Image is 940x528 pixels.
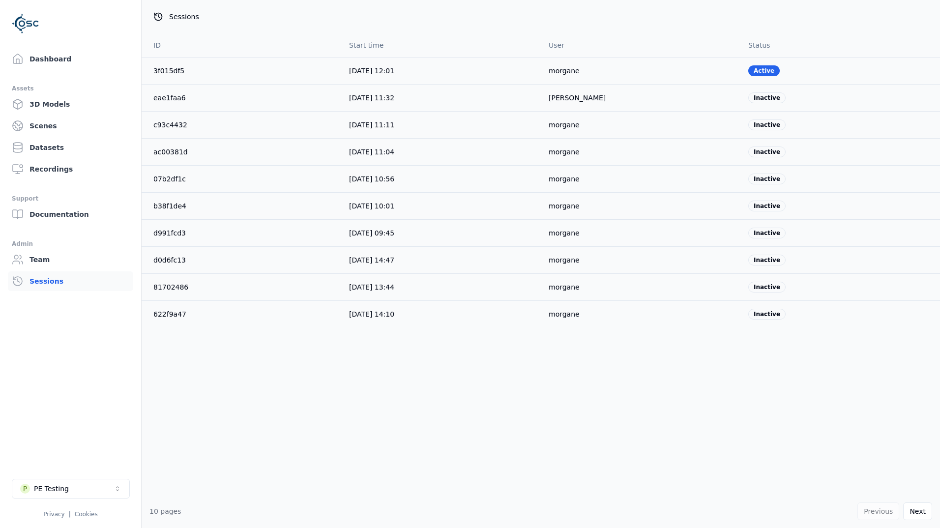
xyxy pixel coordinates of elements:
[748,282,786,293] div: Inactive
[153,283,188,291] a: 81702486
[748,65,780,76] div: Active
[541,273,740,300] td: morgane
[8,250,133,269] a: Team
[748,228,786,238] div: Inactive
[541,111,740,138] td: morgane
[8,49,133,69] a: Dashboard
[12,10,39,37] img: Logo
[541,138,740,165] td: morgane
[153,256,186,264] a: d0d6fc13
[541,219,740,246] td: morgane
[153,67,184,75] a: 3f015df5
[349,148,394,156] span: [DATE] 11:04
[12,193,129,205] div: Support
[349,94,394,102] span: [DATE] 11:32
[748,119,786,130] div: Inactive
[349,202,394,210] span: [DATE] 10:01
[12,238,129,250] div: Admin
[541,300,740,327] td: morgane
[541,192,740,219] td: morgane
[748,255,786,265] div: Inactive
[349,283,394,291] span: [DATE] 13:44
[8,205,133,224] a: Documentation
[349,121,394,129] span: [DATE] 11:11
[748,92,786,103] div: Inactive
[903,502,932,520] button: Next
[541,84,740,111] td: [PERSON_NAME]
[8,116,133,136] a: Scenes
[20,484,30,494] div: P
[8,94,133,114] a: 3D Models
[12,479,130,499] button: Select a workspace
[153,148,188,156] a: ac00381d
[748,174,786,184] div: Inactive
[541,33,740,57] th: User
[153,175,186,183] a: 07b2df1c
[349,67,394,75] span: [DATE] 12:01
[12,83,129,94] div: Assets
[349,310,394,318] span: [DATE] 14:10
[349,229,394,237] span: [DATE] 09:45
[748,309,786,320] div: Inactive
[8,138,133,157] a: Datasets
[349,175,394,183] span: [DATE] 10:56
[169,12,199,22] span: Sessions
[43,511,64,518] a: Privacy
[541,165,740,192] td: morgane
[541,246,740,273] td: morgane
[153,121,187,129] a: c93c4432
[8,159,133,179] a: Recordings
[740,33,940,57] th: Status
[34,484,69,494] div: PE Testing
[349,256,394,264] span: [DATE] 14:47
[153,94,186,102] a: eae1faa6
[8,271,133,291] a: Sessions
[142,33,341,57] th: ID
[75,511,98,518] a: Cookies
[153,229,186,237] a: d991fcd3
[153,310,186,318] a: 622f9a47
[149,507,181,515] span: 10 pages
[69,511,71,518] span: |
[541,57,740,84] td: morgane
[341,33,541,57] th: Start time
[153,202,186,210] a: b38f1de4
[748,201,786,211] div: Inactive
[748,147,786,157] div: Inactive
